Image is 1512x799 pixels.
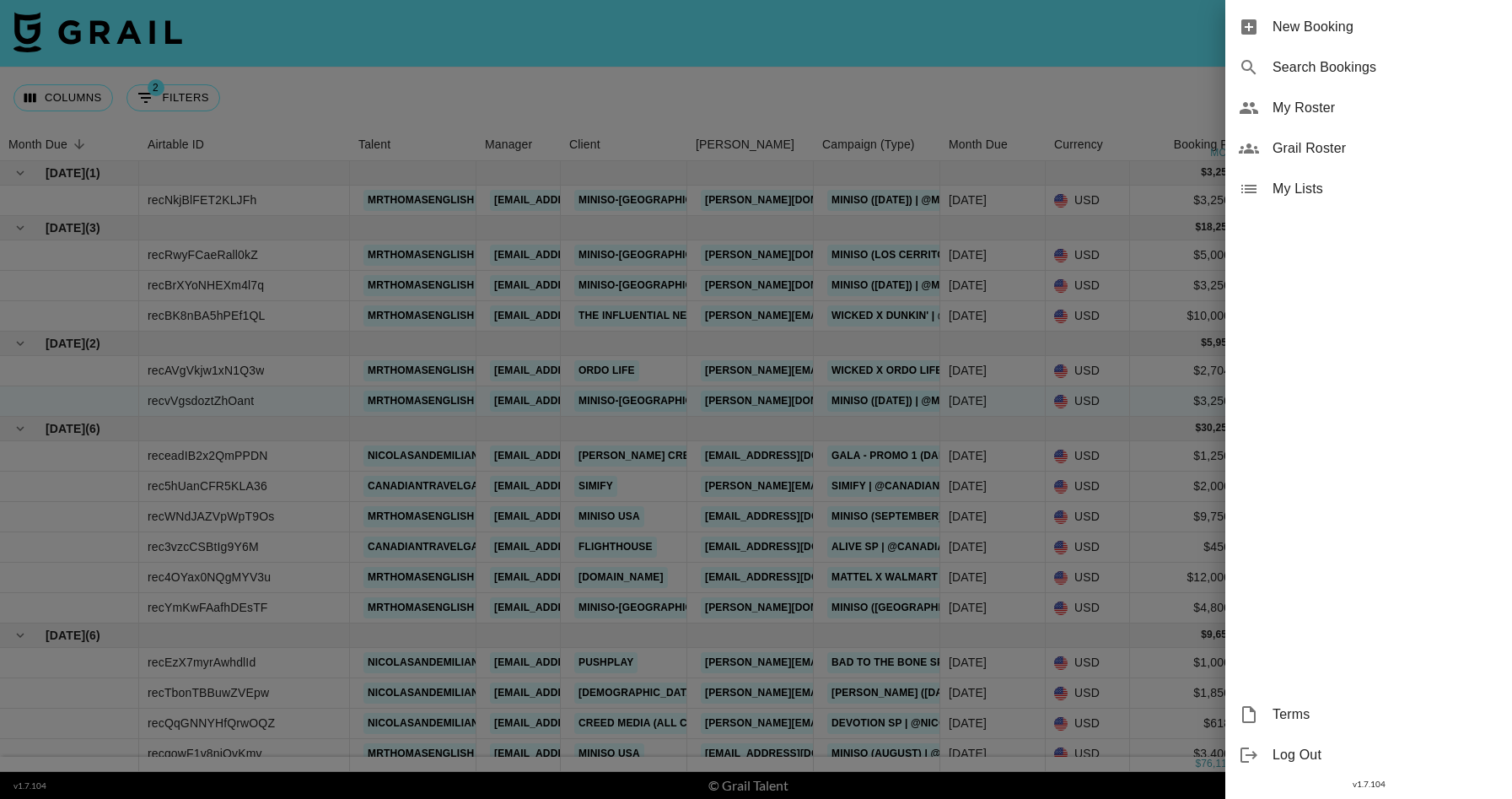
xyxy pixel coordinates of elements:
[1225,169,1512,209] div: My Lists
[1273,138,1499,159] span: Grail Roster
[1225,88,1512,128] div: My Roster
[1273,17,1499,37] span: New Booking
[1273,179,1499,199] span: My Lists
[1225,735,1512,775] div: Log Out
[1225,128,1512,169] div: Grail Roster
[1273,98,1499,118] span: My Roster
[1225,7,1512,47] div: New Booking
[1225,775,1512,793] div: v 1.7.104
[1273,745,1499,765] span: Log Out
[1225,694,1512,735] div: Terms
[1273,705,1499,725] span: Terms
[1225,47,1512,88] div: Search Bookings
[1273,57,1499,78] span: Search Bookings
